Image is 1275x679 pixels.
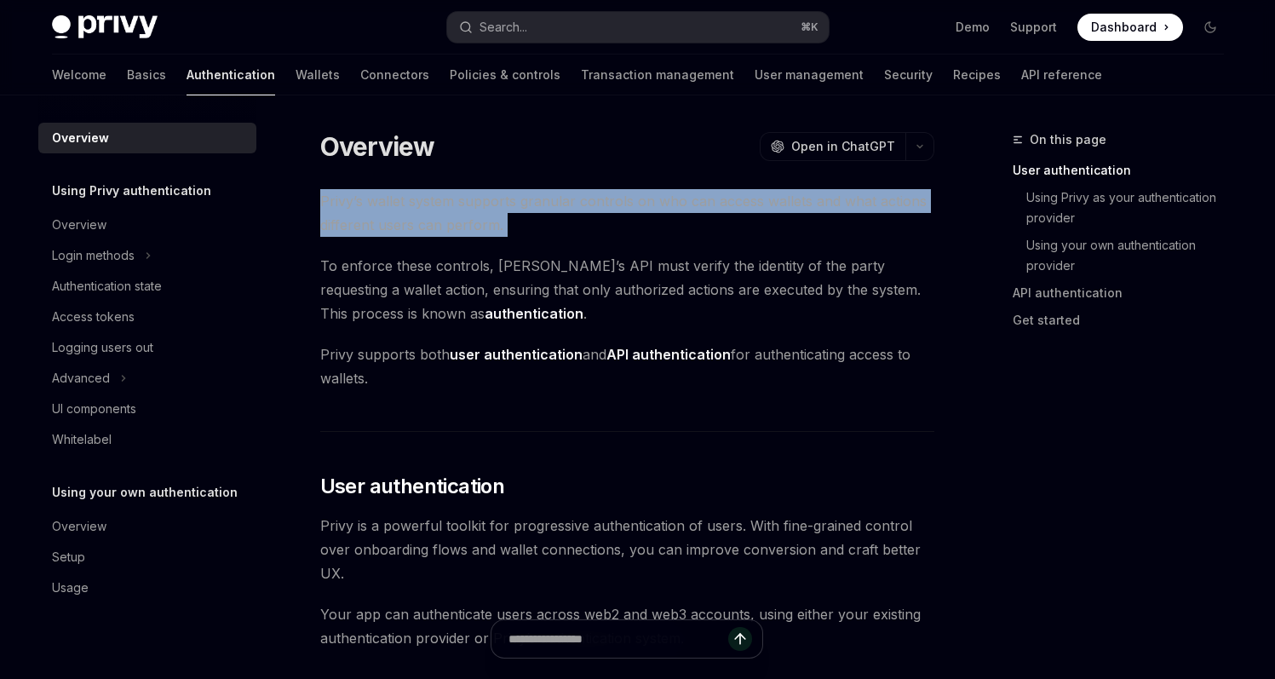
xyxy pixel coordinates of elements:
[606,346,731,363] strong: API authentication
[1021,55,1102,95] a: API reference
[38,542,256,573] a: Setup
[791,138,895,155] span: Open in ChatGPT
[1010,19,1057,36] a: Support
[38,240,256,271] button: Toggle Login methods section
[1013,307,1238,334] a: Get started
[52,181,211,201] h5: Using Privy authentication
[38,332,256,363] a: Logging users out
[38,271,256,302] a: Authentication state
[52,482,238,503] h5: Using your own authentication
[52,276,162,296] div: Authentication state
[38,424,256,455] a: Whitelabel
[447,12,829,43] button: Open search
[1077,14,1183,41] a: Dashboard
[127,55,166,95] a: Basics
[728,627,752,651] button: Send message
[38,123,256,153] a: Overview
[884,55,933,95] a: Security
[52,547,85,567] div: Setup
[801,20,818,34] span: ⌘ K
[1013,157,1238,184] a: User authentication
[38,302,256,332] a: Access tokens
[52,516,106,537] div: Overview
[1197,14,1224,41] button: Toggle dark mode
[38,394,256,424] a: UI components
[480,17,527,37] div: Search...
[320,254,934,325] span: To enforce these controls, [PERSON_NAME]’s API must verify the identity of the party requesting a...
[760,132,905,161] button: Open in ChatGPT
[52,368,110,388] div: Advanced
[52,245,135,266] div: Login methods
[52,429,112,450] div: Whitelabel
[1013,232,1238,279] a: Using your own authentication provider
[450,55,560,95] a: Policies & controls
[320,342,934,390] span: Privy supports both and for authenticating access to wallets.
[508,620,728,658] input: Ask a question...
[52,399,136,419] div: UI components
[296,55,340,95] a: Wallets
[52,215,106,235] div: Overview
[52,307,135,327] div: Access tokens
[1030,129,1106,150] span: On this page
[581,55,734,95] a: Transaction management
[38,363,256,394] button: Toggle Advanced section
[38,210,256,240] a: Overview
[755,55,864,95] a: User management
[320,514,934,585] span: Privy is a powerful toolkit for progressive authentication of users. With fine-grained control ov...
[953,55,1001,95] a: Recipes
[360,55,429,95] a: Connectors
[1013,279,1238,307] a: API authentication
[956,19,990,36] a: Demo
[187,55,275,95] a: Authentication
[450,346,583,363] strong: user authentication
[320,473,505,500] span: User authentication
[1013,184,1238,232] a: Using Privy as your authentication provider
[1091,19,1157,36] span: Dashboard
[52,337,153,358] div: Logging users out
[38,511,256,542] a: Overview
[320,131,435,162] h1: Overview
[38,573,256,603] a: Usage
[52,128,109,148] div: Overview
[320,189,934,237] span: Privy’s wallet system supports granular controls on who can access wallets and what actions diffe...
[52,578,89,598] div: Usage
[52,15,158,39] img: dark logo
[485,305,583,322] strong: authentication
[320,602,934,650] span: Your app can authenticate users across web2 and web3 accounts, using either your existing authent...
[52,55,106,95] a: Welcome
